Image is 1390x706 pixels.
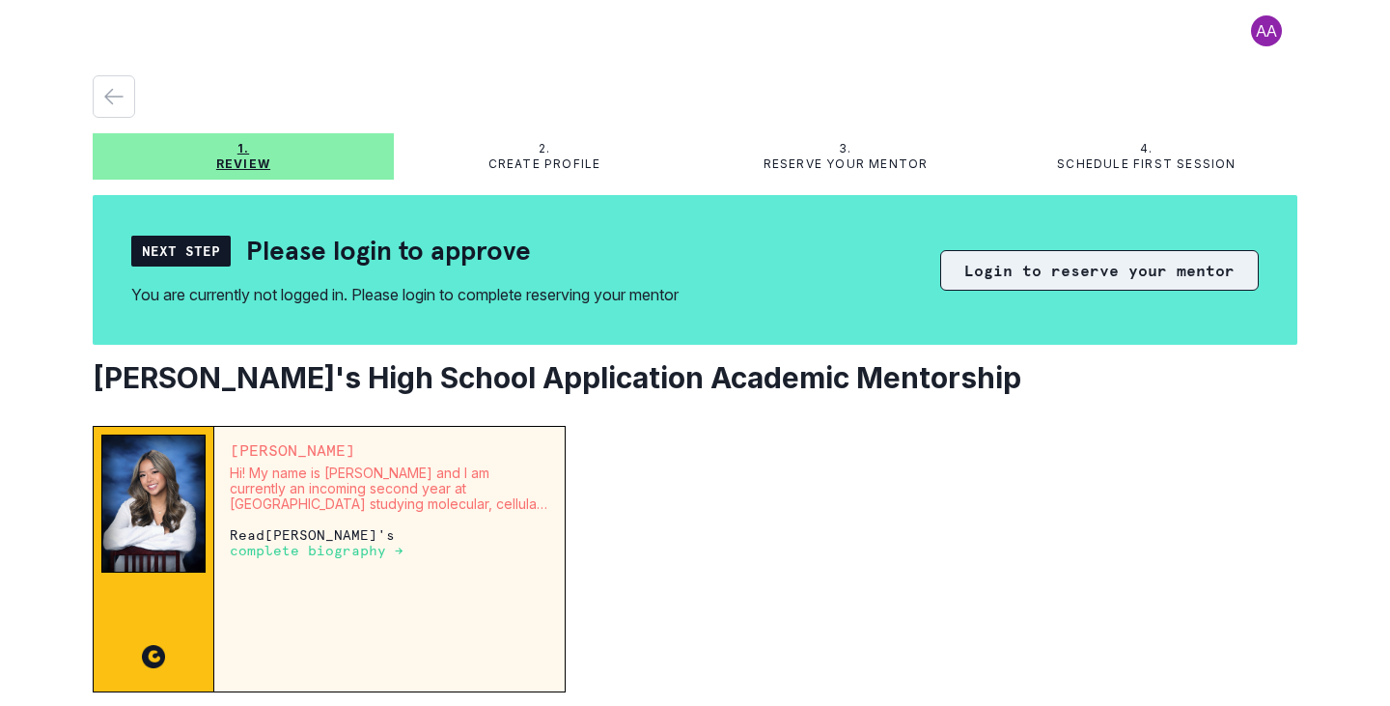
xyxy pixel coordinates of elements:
p: [PERSON_NAME] [230,442,549,458]
p: Review [216,156,270,172]
button: profile picture [1236,15,1297,46]
p: 2. [539,141,550,156]
button: Login to reserve your mentor [940,250,1259,291]
p: Schedule first session [1057,156,1236,172]
div: Next Step [131,236,231,267]
p: 4. [1140,141,1153,156]
img: Mentor Image [101,435,206,573]
div: You are currently not logged in. Please login to complete reserving your mentor [131,283,679,306]
h2: Please login to approve [246,234,531,268]
p: Read [PERSON_NAME] 's [230,527,549,558]
p: Create profile [488,156,601,172]
a: complete biography → [230,542,403,558]
p: 3. [839,141,851,156]
p: 1. [237,141,249,156]
h2: [PERSON_NAME]'s High School Application Academic Mentorship [93,360,1297,395]
img: CC image [142,645,165,668]
p: Hi! My name is [PERSON_NAME] and I am currently an incoming second year at [GEOGRAPHIC_DATA] stud... [230,466,549,512]
p: Reserve your mentor [764,156,929,172]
